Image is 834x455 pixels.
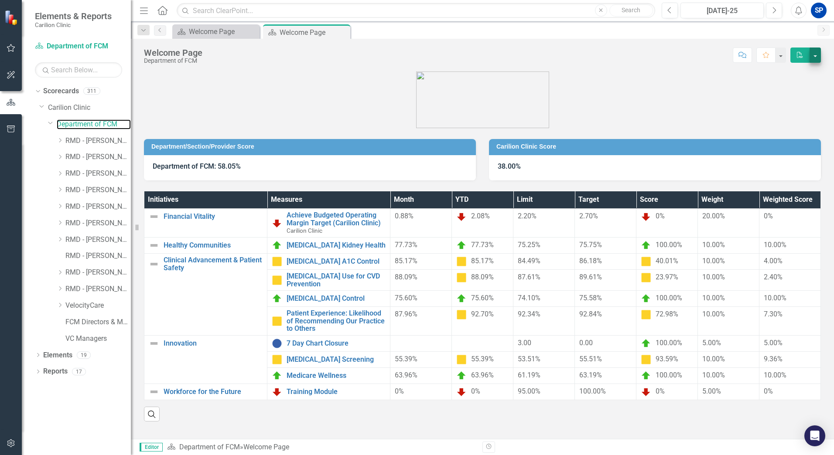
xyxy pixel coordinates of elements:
[641,370,651,381] img: On Target
[267,307,390,336] td: Double-Click to Edit Right Click for Context Menu
[43,367,68,377] a: Reports
[656,241,682,249] span: 100.00%
[456,387,467,397] img: Below Plan
[287,309,386,333] a: Patient Experience: Likelihood of Recommending Our Practice to Others
[471,273,494,281] span: 88.09%
[287,388,386,396] a: Training Module
[579,339,593,347] span: 0.00
[267,254,390,270] td: Double-Click to Edit Right Click for Context Menu
[164,241,263,249] a: Healthy Communities
[764,355,783,363] span: 9.36%
[83,88,100,95] div: 311
[518,387,540,395] span: 95.00%
[65,268,131,278] a: RMD - [PERSON_NAME]
[272,370,282,381] img: On Target
[518,310,540,318] span: 92.34%
[395,355,417,363] span: 55.39%
[174,26,257,37] a: Welcome Page
[164,256,263,272] a: Clinical Advancement & Patient Safety
[43,86,79,96] a: Scorecards
[684,6,761,16] div: [DATE]-25
[579,212,598,220] span: 2.70%
[149,338,159,349] img: Not Defined
[57,119,131,129] a: Department of FCM
[764,339,783,347] span: 5.00%
[641,272,651,283] img: Caution
[656,310,678,318] span: 72.98%
[579,387,606,395] span: 100.00%
[395,257,417,265] span: 85.17%
[518,241,540,249] span: 75.25%
[702,273,725,281] span: 10.00%
[456,309,467,320] img: Caution
[144,335,267,384] td: Double-Click to Edit Right Click for Context Menu
[149,387,159,397] img: Not Defined
[579,273,602,281] span: 89.61%
[149,240,159,251] img: Not Defined
[189,26,257,37] div: Welcome Page
[287,227,322,234] span: Carilion Clinic
[164,388,263,396] a: Workforce for the Future
[471,212,490,220] span: 2.08%
[272,275,282,285] img: Caution
[65,317,131,327] a: FCM Directors & Managers
[65,218,131,228] a: RMD - [PERSON_NAME]
[35,21,112,28] small: Carilion Clinic
[656,273,678,281] span: 23.97%
[764,257,783,265] span: 4.00%
[35,62,122,78] input: Search Below...
[811,3,827,18] button: SP
[656,339,682,347] span: 100.00%
[471,387,480,395] span: 0%
[656,212,665,220] span: 0%
[764,310,783,318] span: 7.30%
[395,212,414,220] span: 0.88%
[471,355,494,363] span: 55.39%
[518,355,540,363] span: 53.51%
[43,350,72,360] a: Elements
[35,11,112,21] span: Elements & Reports
[641,387,651,397] img: Below Plan
[287,295,386,302] a: [MEDICAL_DATA] Control
[4,10,20,25] img: ClearPoint Strategy
[641,211,651,222] img: Below Plan
[764,387,773,395] span: 0%
[65,251,131,261] a: RMD - [PERSON_NAME]
[471,257,494,265] span: 85.17%
[65,334,131,344] a: VC Managers
[72,368,86,375] div: 17
[144,254,267,336] td: Double-Click to Edit Right Click for Context Menu
[456,211,467,222] img: Below Plan
[579,371,602,379] span: 63.19%
[579,241,602,249] span: 75.75%
[272,338,282,349] img: No Information
[149,259,159,269] img: Not Defined
[395,387,404,395] span: 0%
[702,339,721,347] span: 5.00%
[764,273,783,281] span: 2.40%
[471,371,494,379] span: 63.96%
[153,162,241,170] strong: Department of FCM: 58.05%
[140,443,163,452] span: Editor
[764,212,773,220] span: 0%
[164,340,263,347] a: Innovation
[656,371,682,379] span: 100.00%
[267,384,390,400] td: Double-Click to Edit Right Click for Context Menu
[395,310,417,318] span: 87.96%
[395,371,417,379] span: 63.96%
[496,143,817,150] h3: Carilion Clinic Score
[641,293,651,304] img: On Target
[456,354,467,365] img: Caution
[65,235,131,245] a: RMD - [PERSON_NAME]
[641,240,651,251] img: On Target
[416,71,549,128] img: carilion%20clinic%20logo%202.0.png
[579,355,602,363] span: 55.51%
[267,351,390,367] td: Double-Click to Edit Right Click for Context Menu
[287,272,386,288] a: [MEDICAL_DATA] Use for CVD Prevention
[680,3,764,18] button: [DATE]-25
[456,256,467,267] img: Caution
[641,309,651,320] img: Caution
[267,367,390,384] td: Double-Click to Edit Right Click for Context Menu
[471,294,494,302] span: 75.60%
